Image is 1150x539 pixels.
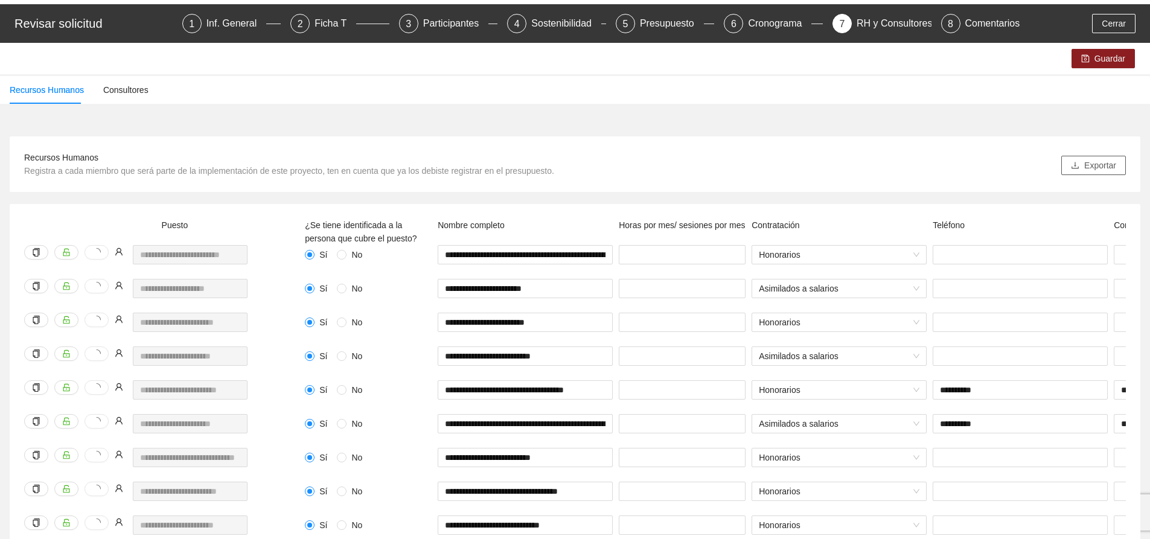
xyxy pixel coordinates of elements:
[92,383,101,392] span: loading
[347,451,367,464] span: No
[92,282,101,290] span: loading
[1092,14,1136,33] button: Cerrar
[840,19,845,29] span: 7
[406,19,411,29] span: 3
[32,518,40,527] span: copy
[24,482,48,496] button: copy
[759,381,919,399] span: Honorarios
[14,14,175,33] div: Revisar solicitud
[32,316,40,324] span: copy
[399,14,498,33] div: 3Participantes
[206,14,267,33] div: Inf. General
[347,316,367,329] span: No
[92,316,101,324] span: loading
[731,19,736,29] span: 6
[62,282,71,290] span: unlock
[305,220,417,243] span: ¿Se tiene identificada a la persona que cubre el puesto?
[54,515,78,530] button: unlock
[347,349,367,363] span: No
[423,14,489,33] div: Participantes
[759,415,919,433] span: Asimilados a salarios
[759,482,919,500] span: Honorarios
[24,515,48,530] button: copy
[62,383,71,392] span: unlock
[24,313,48,327] button: copy
[24,346,48,361] button: copy
[54,448,78,462] button: unlock
[832,14,931,33] div: 7RH y Consultores
[32,282,40,290] span: copy
[857,14,942,33] div: RH y Consultores
[315,485,332,498] span: Sí
[54,313,78,327] button: unlock
[92,451,101,459] span: loading
[62,349,71,358] span: unlock
[1102,17,1126,30] span: Cerrar
[948,19,953,29] span: 8
[315,14,356,33] div: Ficha T
[189,19,194,29] span: 1
[759,313,919,331] span: Honorarios
[347,518,367,532] span: No
[10,83,84,97] div: Recursos Humanos
[941,14,1020,33] div: 8Comentarios
[347,383,367,397] span: No
[103,83,149,97] div: Consultores
[514,19,520,29] span: 4
[315,383,332,397] span: Sí
[315,417,332,430] span: Sí
[531,14,601,33] div: Sostenibilidad
[54,279,78,293] button: unlock
[115,518,123,526] span: user
[92,485,101,493] span: loading
[115,450,123,459] span: user
[438,220,505,230] span: Nombre completo
[24,380,48,395] button: copy
[92,417,101,426] span: loading
[347,485,367,498] span: No
[32,417,40,426] span: copy
[54,346,78,361] button: unlock
[315,316,332,329] span: Sí
[622,19,628,29] span: 5
[115,484,123,493] span: user
[115,349,123,357] span: user
[24,245,48,260] button: copy
[32,248,40,257] span: copy
[115,315,123,324] span: user
[24,414,48,429] button: copy
[1072,49,1135,68] button: saveGuardar
[62,451,71,459] span: unlock
[315,282,332,295] span: Sí
[616,14,715,33] div: 5Presupuesto
[315,518,332,532] span: Sí
[347,417,367,430] span: No
[32,485,40,493] span: copy
[24,153,98,162] span: Recursos Humanos
[162,220,188,230] span: Puesto
[759,279,919,298] span: Asimilados a salarios
[115,247,123,256] span: user
[54,245,78,260] button: unlock
[62,417,71,426] span: unlock
[54,380,78,395] button: unlock
[32,451,40,459] span: copy
[507,14,606,33] div: 4Sostenibilidad
[1084,159,1116,172] span: Exportar
[298,19,303,29] span: 2
[619,220,745,230] span: Horas por mes/ sesiones por mes
[1114,220,1140,230] span: Correo
[759,347,919,365] span: Asimilados a salarios
[92,518,101,527] span: loading
[62,485,71,493] span: unlock
[62,316,71,324] span: unlock
[759,516,919,534] span: Honorarios
[1081,54,1090,64] span: save
[115,383,123,391] span: user
[1094,52,1125,65] span: Guardar
[965,14,1020,33] div: Comentarios
[32,383,40,392] span: copy
[752,220,799,230] span: Contratación
[24,448,48,462] button: copy
[115,281,123,290] span: user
